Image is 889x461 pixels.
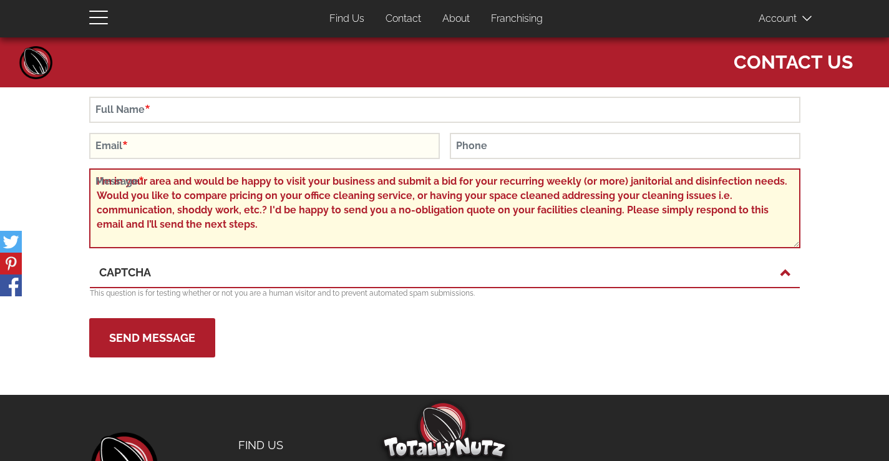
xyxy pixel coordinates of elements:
[89,133,440,159] input: Email
[89,318,215,357] button: Send Message
[90,288,800,299] p: This question is for testing whether or not you are a human visitor and to prevent automated spam...
[17,44,55,81] a: Home
[734,44,853,75] span: Contact Us
[99,264,790,281] a: CAPTCHA
[382,401,507,458] img: Totally Nutz Logo
[482,7,552,31] a: Franchising
[450,133,800,159] input: Phone
[229,432,352,459] a: Find Us
[89,97,800,123] input: Full Name
[376,7,430,31] a: Contact
[433,7,479,31] a: About
[320,7,374,31] a: Find Us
